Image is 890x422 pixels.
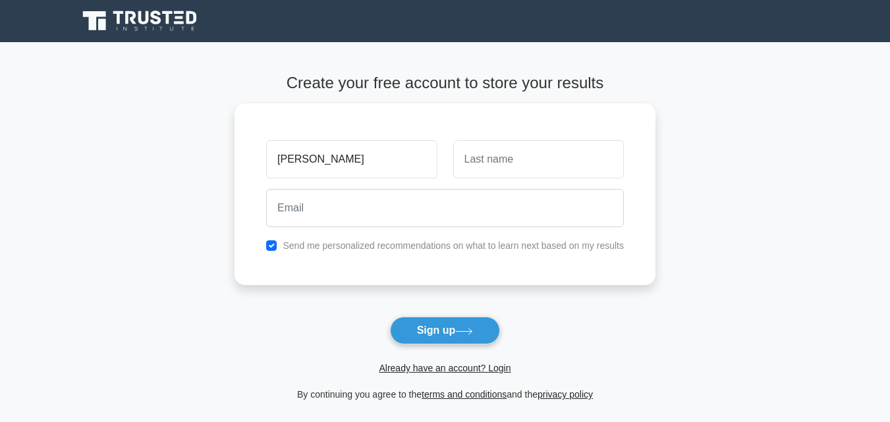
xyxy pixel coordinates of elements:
[283,240,624,251] label: Send me personalized recommendations on what to learn next based on my results
[266,140,437,178] input: First name
[538,389,593,400] a: privacy policy
[266,189,624,227] input: Email
[379,363,511,373] a: Already have an account? Login
[422,389,507,400] a: terms and conditions
[453,140,624,178] input: Last name
[390,317,501,344] button: Sign up
[235,74,655,93] h4: Create your free account to store your results
[227,386,663,402] div: By continuing you agree to the and the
